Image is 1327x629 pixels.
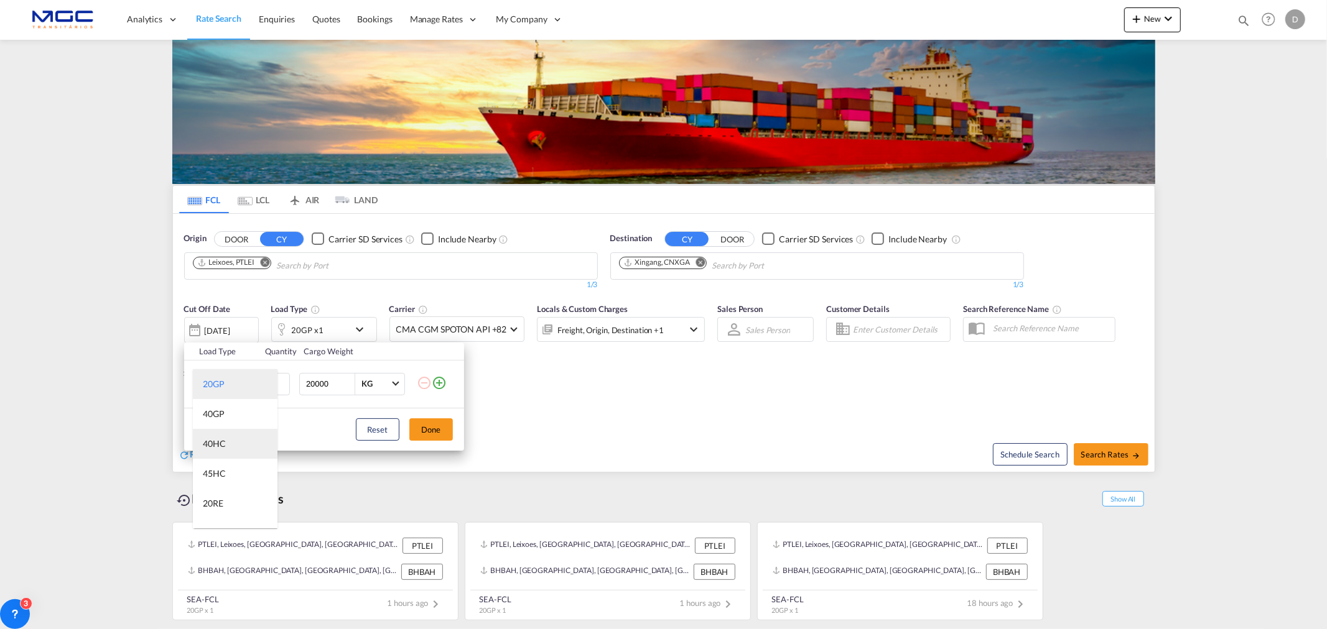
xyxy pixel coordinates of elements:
[203,378,225,390] div: 20GP
[203,467,226,480] div: 45HC
[203,497,223,510] div: 20RE
[203,438,226,450] div: 40HC
[203,527,223,539] div: 40RE
[203,408,225,420] div: 40GP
